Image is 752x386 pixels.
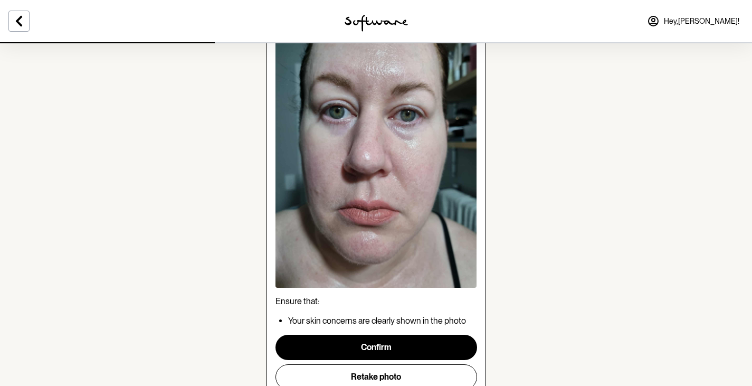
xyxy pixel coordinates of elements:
[275,335,477,360] button: Confirm
[288,316,477,326] p: Your skin concerns are clearly shown in the photo
[345,15,408,32] img: software logo
[275,296,477,306] p: Ensure that:
[275,19,477,288] img: review image
[664,17,739,26] span: Hey, [PERSON_NAME] !
[641,8,746,34] a: Hey,[PERSON_NAME]!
